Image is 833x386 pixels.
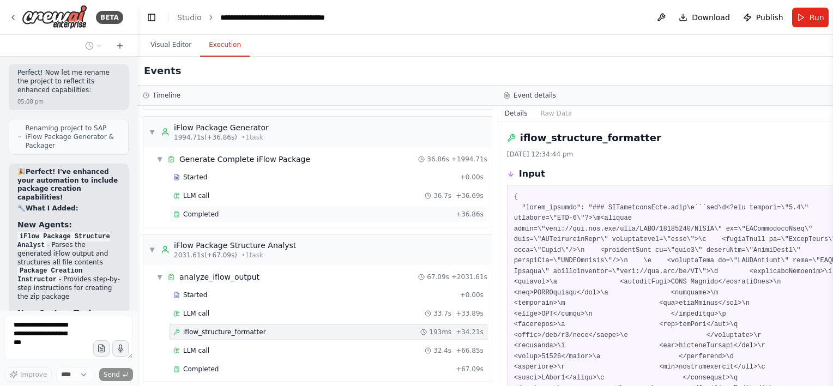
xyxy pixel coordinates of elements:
button: Publish [739,8,788,27]
button: Hide left sidebar [144,10,159,25]
h3: Event details [514,91,556,100]
button: Start a new chat [111,39,129,52]
button: Execution [200,34,250,57]
span: Generate Complete iFlow Package [179,154,310,165]
h2: Events [144,63,181,79]
p: Perfect! Now let me rename the project to reflect its enhanced capabilities: [17,69,120,94]
span: + 34.21s [456,328,484,336]
span: + 36.86s [456,210,484,219]
button: Switch to previous chat [81,39,107,52]
img: Logo [22,5,87,29]
h3: Input [519,167,545,180]
span: 193ms [429,328,451,336]
span: + 36.69s [456,191,484,200]
button: Details [498,106,534,121]
strong: New Agents: [17,220,72,229]
div: iFlow Package Generator [174,122,269,133]
span: Completed [183,210,219,219]
span: ▼ [156,155,163,164]
h3: Timeline [153,91,180,100]
span: + 67.09s [456,365,484,373]
code: Package Creation Instructor [17,266,82,285]
h2: 🔧 [17,204,120,213]
strong: Perfect! I've enhanced your automation to include package creation capabilities! [17,168,118,201]
span: 1994.71s (+36.86s) [174,133,237,142]
span: iflow_structure_formatter [183,328,266,336]
span: Started [183,291,207,299]
span: 33.7s [433,309,451,318]
span: 2031.61s (+67.09s) [174,251,237,260]
button: Run [792,8,829,27]
span: Started [183,173,207,182]
button: Download [674,8,734,27]
button: Send [99,368,133,381]
button: Raw Data [534,106,578,121]
span: Run [810,12,824,23]
div: BETA [96,11,123,24]
span: Download [692,12,730,23]
li: - Provides step-by-step instructions for creating the zip package [17,267,120,301]
span: 36.7s [433,191,451,200]
span: LLM call [183,346,209,355]
strong: What I Added: [26,204,78,212]
h2: iflow_structure_formatter [520,130,661,146]
button: Visual Editor [142,34,200,57]
span: analyze_iflow_output [179,272,259,282]
span: Completed [183,365,219,373]
span: + 0.00s [460,173,484,182]
span: • 1 task [242,133,263,142]
span: 32.4s [433,346,451,355]
span: 36.86s [427,155,449,164]
span: LLM call [183,309,209,318]
span: + 2031.61s [451,273,487,281]
span: + 66.85s [456,346,484,355]
button: Click to speak your automation idea [112,340,129,357]
span: + 1994.71s [451,155,487,164]
span: Renaming project to SAP iFlow Package Generator & Packager [26,124,119,150]
span: Publish [756,12,783,23]
div: iFlow Package Structure Analyst [174,240,296,251]
span: ▼ [149,245,155,254]
span: ▼ [149,128,155,136]
strong: New Custom Tool: [17,309,94,317]
button: Improve [4,367,52,382]
span: Send [104,370,120,379]
div: 05:08 pm [17,98,44,106]
li: - Parses the generated iFlow output and structures all file contents [17,232,120,267]
span: LLM call [183,191,209,200]
span: 67.09s [427,273,449,281]
code: iFlow Package Structure Analyst [17,232,110,250]
nav: breadcrumb [177,12,343,23]
span: ▼ [156,273,163,281]
p: 🎉 [17,168,120,202]
span: + 0.00s [460,291,484,299]
span: + 33.89s [456,309,484,318]
button: Upload files [93,340,110,357]
span: • 1 task [242,251,263,260]
a: Studio [177,13,202,22]
span: Improve [20,370,47,379]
